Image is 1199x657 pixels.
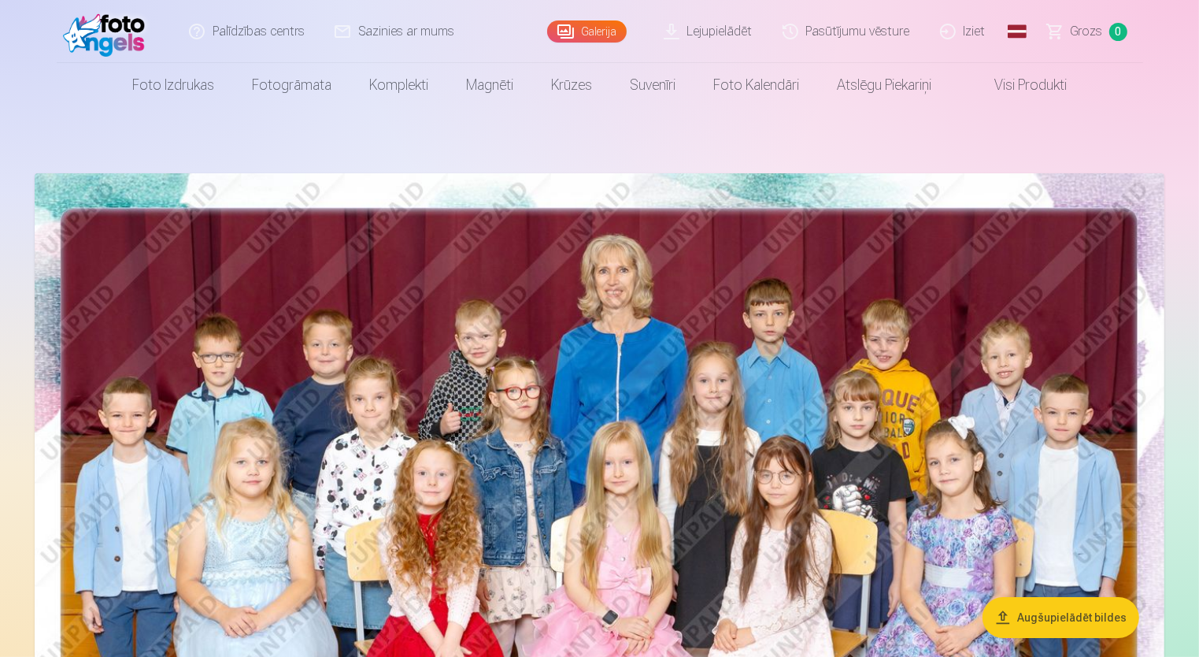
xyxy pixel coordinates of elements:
[113,63,233,107] a: Foto izdrukas
[532,63,611,107] a: Krūzes
[694,63,818,107] a: Foto kalendāri
[983,597,1139,638] button: Augšupielādēt bildes
[233,63,350,107] a: Fotogrāmata
[818,63,950,107] a: Atslēgu piekariņi
[611,63,694,107] a: Suvenīri
[350,63,447,107] a: Komplekti
[1109,23,1127,41] span: 0
[447,63,532,107] a: Magnēti
[63,6,154,57] img: /fa1
[547,20,627,43] a: Galerija
[950,63,1086,107] a: Visi produkti
[1071,22,1103,41] span: Grozs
